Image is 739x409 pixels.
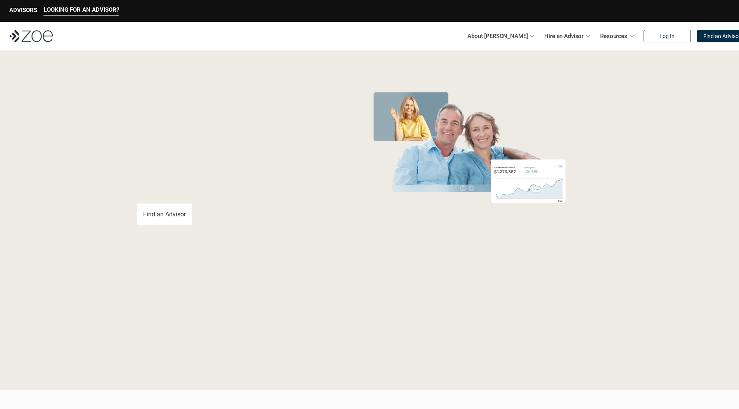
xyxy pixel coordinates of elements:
p: Loremipsum: *DolOrsi Ametconsecte adi Eli Seddoeius tem inc utlaboreet. Dol 4969 MagNaal Enimadmi... [19,324,720,352]
a: Log In [644,30,691,42]
em: The information in the visuals above is for illustrative purposes only and does not represent an ... [362,219,577,224]
a: Find an Advisor [137,204,192,225]
p: Log In [659,33,675,40]
p: About [PERSON_NAME] [467,30,528,42]
p: You deserve an advisor you can trust. [PERSON_NAME], hire, and invest with vetted, fiduciary, fin... [137,176,337,194]
p: LOOKING FOR AN ADVISOR? [44,6,119,13]
p: Find an Advisor [143,211,186,218]
span: with a Financial Advisor [137,112,294,168]
p: Resources [600,30,627,42]
p: Hire an Advisor [544,30,583,42]
span: Grow Your Wealth [137,86,310,116]
p: ADVISORS [9,7,37,14]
